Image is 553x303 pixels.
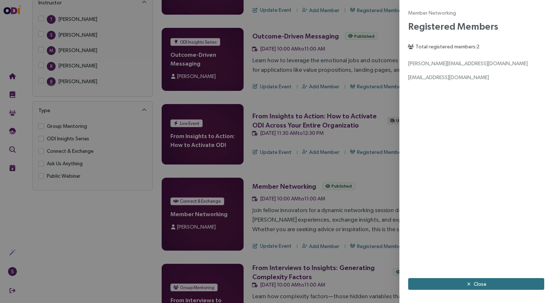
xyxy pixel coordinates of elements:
span: Total registered members: 2 [415,44,479,49]
span: Member Networking [408,9,529,17]
span: [EMAIL_ADDRESS][DOMAIN_NAME] [408,74,489,80]
h2: Registered Members [408,19,544,34]
button: Close [408,278,544,290]
span: Close [474,280,486,288]
span: [PERSON_NAME][EMAIL_ADDRESS][DOMAIN_NAME] [408,60,528,66]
